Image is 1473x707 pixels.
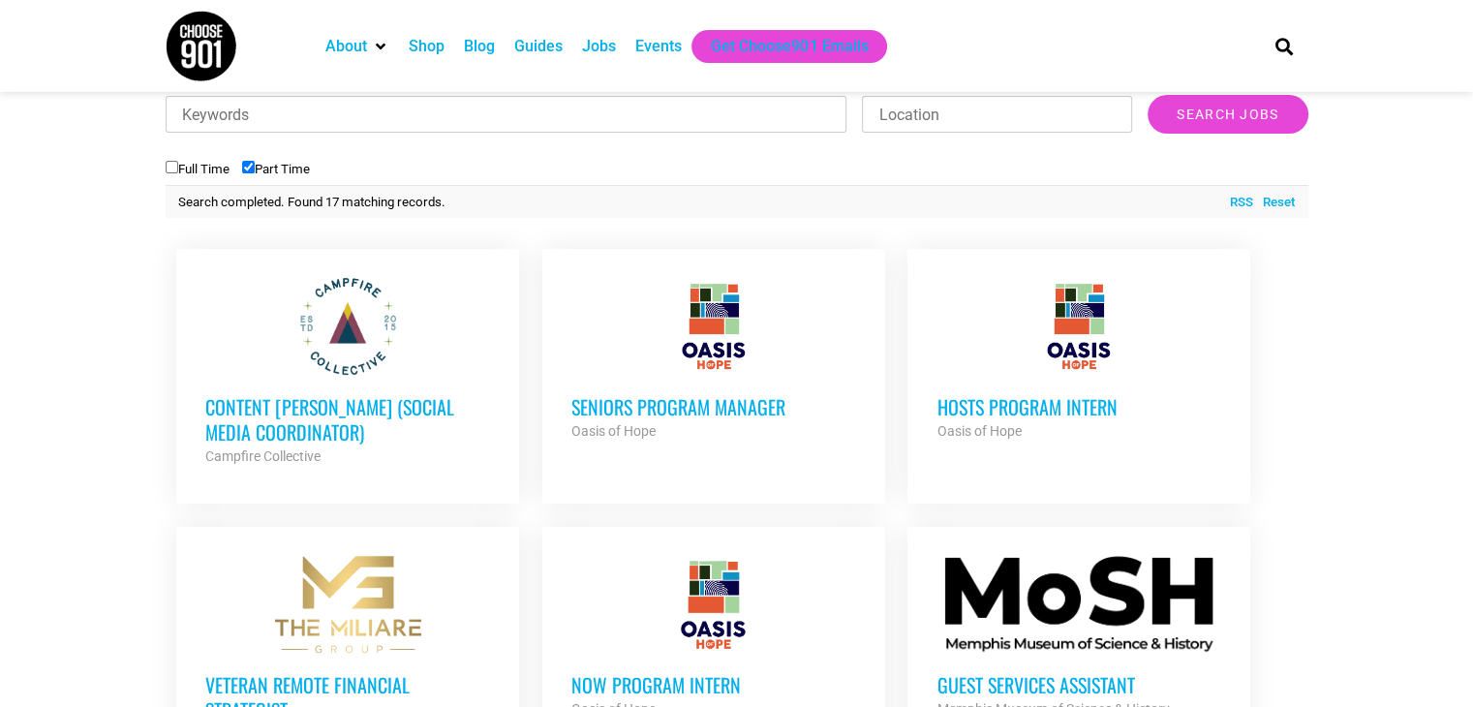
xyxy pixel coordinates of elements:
div: About [316,30,399,63]
a: Reset [1253,193,1295,212]
strong: Oasis of Hope [936,423,1021,439]
a: Content [PERSON_NAME] (Social Media Coordinator) Campfire Collective [176,249,519,497]
input: Keywords [166,96,847,133]
h3: Guest Services Assistant [936,672,1221,697]
a: RSS [1220,193,1253,212]
input: Full Time [166,161,178,173]
a: Jobs [582,35,616,58]
nav: Main nav [316,30,1242,63]
a: Blog [464,35,495,58]
h3: Content [PERSON_NAME] (Social Media Coordinator) [205,394,490,445]
div: Search [1268,30,1300,62]
span: Search completed. Found 17 matching records. [178,195,445,209]
a: About [325,35,367,58]
h3: Seniors Program Manager [571,394,856,419]
a: Seniors Program Manager Oasis of Hope [542,249,885,472]
h3: HOSTS Program Intern [936,394,1221,419]
input: Search Jobs [1148,95,1307,134]
h3: NOW Program Intern [571,672,856,697]
strong: Campfire Collective [205,448,321,464]
a: Events [635,35,682,58]
input: Location [862,96,1132,133]
strong: Oasis of Hope [571,423,656,439]
a: Guides [514,35,563,58]
input: Part Time [242,161,255,173]
label: Part Time [242,162,310,176]
a: Shop [409,35,445,58]
a: HOSTS Program Intern Oasis of Hope [907,249,1250,472]
a: Get Choose901 Emails [711,35,868,58]
label: Full Time [166,162,230,176]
